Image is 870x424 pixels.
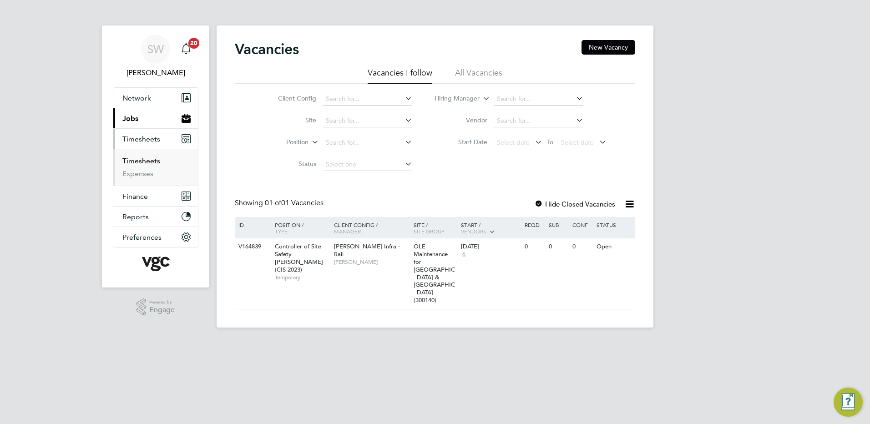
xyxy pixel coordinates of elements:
span: Finance [122,192,148,201]
span: Select date [561,138,594,146]
input: Select one [323,158,412,171]
div: Open [594,238,634,255]
label: Start Date [435,138,487,146]
nav: Main navigation [102,25,209,288]
div: 0 [570,238,594,255]
a: 20 [177,35,195,64]
span: Timesheets [122,135,160,143]
span: 01 of [265,198,281,207]
span: 01 Vacancies [265,198,324,207]
div: V164839 [236,238,268,255]
a: Go to home page [113,257,198,271]
button: Preferences [113,227,198,247]
label: Hide Closed Vacancies [534,200,615,208]
h2: Vacancies [235,40,299,58]
label: Site [264,116,316,124]
div: 0 [546,238,570,255]
input: Search for... [323,115,412,127]
label: Position [256,138,309,147]
span: Type [275,227,288,235]
button: Network [113,88,198,108]
span: Manager [334,227,361,235]
div: Conf [570,217,594,232]
button: Finance [113,186,198,206]
label: Status [264,160,316,168]
div: Start / [459,217,522,240]
span: Network [122,94,151,102]
div: Position / [268,217,332,239]
span: OLE Maintenance for [GEOGRAPHIC_DATA] & [GEOGRAPHIC_DATA] (300140) [414,242,455,304]
label: Client Config [264,94,316,102]
div: Reqd [522,217,546,232]
button: Engage Resource Center [834,388,863,417]
span: [PERSON_NAME] [334,258,409,266]
span: Temporary [275,274,329,281]
span: Select date [497,138,530,146]
span: To [544,136,556,148]
input: Search for... [323,93,412,106]
div: 0 [522,238,546,255]
span: Site Group [414,227,445,235]
div: Showing [235,198,325,208]
button: Jobs [113,108,198,128]
button: Reports [113,207,198,227]
span: Vendors [461,227,486,235]
span: Jobs [122,114,138,123]
button: New Vacancy [582,40,635,55]
div: ID [236,217,268,232]
div: Site / [411,217,459,239]
div: [DATE] [461,243,520,251]
button: Timesheets [113,129,198,149]
span: Simon Woodcock [113,67,198,78]
span: SW [147,43,164,55]
a: Timesheets [122,156,160,165]
input: Search for... [323,136,412,149]
li: Vacancies I follow [368,67,432,84]
label: Vendor [435,116,487,124]
li: All Vacancies [455,67,502,84]
span: Preferences [122,233,162,242]
a: Expenses [122,169,153,178]
div: Status [594,217,634,232]
span: 6 [461,251,467,258]
div: Client Config / [332,217,411,239]
div: Sub [546,217,570,232]
span: 20 [188,38,199,49]
span: [PERSON_NAME] Infra - Rail [334,242,400,258]
span: Reports [122,212,149,221]
span: Powered by [149,298,175,306]
label: Hiring Manager [427,94,480,103]
span: Engage [149,306,175,314]
img: vgcgroup-logo-retina.png [142,257,170,271]
a: SW[PERSON_NAME] [113,35,198,78]
div: Timesheets [113,149,198,186]
span: Controller of Site Safety [PERSON_NAME] (CIS 2023) [275,242,323,273]
input: Search for... [494,93,583,106]
input: Search for... [494,115,583,127]
a: Powered byEngage [137,298,175,316]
